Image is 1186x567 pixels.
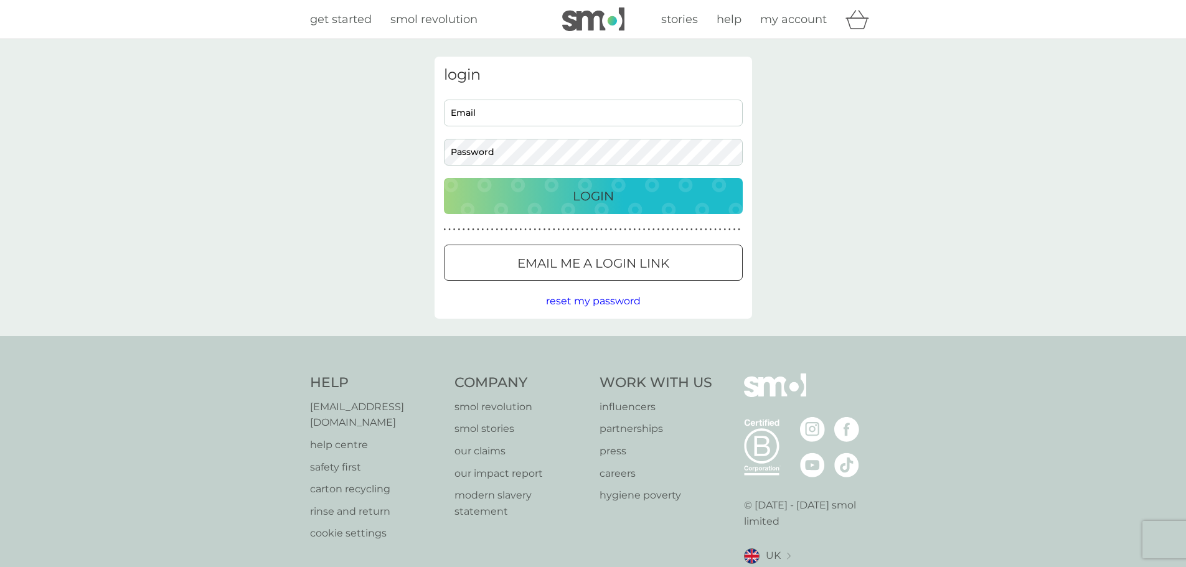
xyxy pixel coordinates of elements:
[661,11,698,29] a: stories
[581,227,584,233] p: ●
[444,178,743,214] button: Login
[390,12,478,26] span: smol revolution
[600,227,603,233] p: ●
[596,227,598,233] p: ●
[496,227,498,233] p: ●
[567,227,570,233] p: ●
[733,227,736,233] p: ●
[534,227,536,233] p: ●
[586,227,588,233] p: ●
[591,227,593,233] p: ●
[744,497,877,529] p: © [DATE] - [DATE] smol limited
[719,227,722,233] p: ●
[310,437,443,453] p: help centre
[834,417,859,442] img: visit the smol Facebook page
[662,227,664,233] p: ●
[605,227,608,233] p: ●
[562,7,624,31] img: smol
[458,227,460,233] p: ●
[310,481,443,497] a: carton recycling
[766,548,781,564] span: UK
[472,227,474,233] p: ●
[477,227,479,233] p: ●
[619,227,622,233] p: ●
[453,227,456,233] p: ●
[738,227,740,233] p: ●
[723,227,726,233] p: ●
[714,227,717,233] p: ●
[510,227,512,233] p: ●
[310,525,443,541] a: cookie settings
[728,227,731,233] p: ●
[845,7,877,32] div: basket
[517,253,669,273] p: Email me a login link
[744,548,760,564] img: UK flag
[676,227,679,233] p: ●
[501,227,503,233] p: ●
[454,373,587,393] h4: Company
[520,227,522,233] p: ●
[553,227,555,233] p: ●
[690,227,693,233] p: ●
[454,466,587,482] a: our impact report
[600,466,712,482] a: careers
[310,11,372,29] a: get started
[600,487,712,504] a: hygiene poverty
[624,227,626,233] p: ●
[310,373,443,393] h4: Help
[546,295,641,307] span: reset my password
[310,399,443,431] a: [EMAIL_ADDRESS][DOMAIN_NAME]
[491,227,494,233] p: ●
[454,487,587,519] a: modern slavery statement
[390,11,478,29] a: smol revolution
[760,12,827,26] span: my account
[468,227,470,233] p: ●
[609,227,612,233] p: ●
[685,227,688,233] p: ●
[760,11,827,29] a: my account
[463,227,465,233] p: ●
[482,227,484,233] p: ●
[600,421,712,437] a: partnerships
[310,12,372,26] span: get started
[529,227,532,233] p: ●
[710,227,712,233] p: ●
[454,421,587,437] a: smol stories
[310,459,443,476] a: safety first
[681,227,684,233] p: ●
[444,245,743,281] button: Email me a login link
[614,227,617,233] p: ●
[800,452,825,477] img: visit the smol Youtube page
[700,227,702,233] p: ●
[705,227,707,233] p: ●
[310,504,443,520] a: rinse and return
[454,399,587,415] a: smol revolution
[454,443,587,459] a: our claims
[600,373,712,393] h4: Work With Us
[562,227,565,233] p: ●
[600,399,712,415] a: influencers
[577,227,579,233] p: ●
[548,227,550,233] p: ●
[600,443,712,459] a: press
[544,227,546,233] p: ●
[539,227,541,233] p: ●
[787,553,791,560] img: select a new location
[629,227,631,233] p: ●
[515,227,517,233] p: ●
[506,227,508,233] p: ●
[717,11,741,29] a: help
[652,227,655,233] p: ●
[695,227,698,233] p: ●
[572,227,574,233] p: ●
